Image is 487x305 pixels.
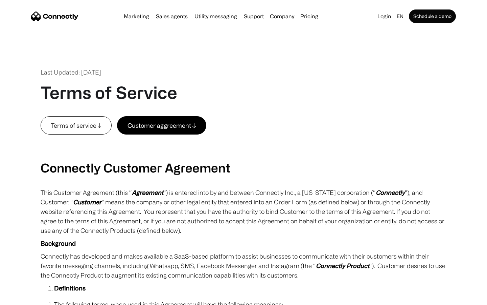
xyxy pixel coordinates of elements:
[41,135,446,144] p: ‍
[270,12,294,21] div: Company
[375,12,394,21] a: Login
[132,189,163,196] em: Agreement
[153,14,190,19] a: Sales agents
[7,292,41,303] aside: Language selected: English
[316,262,369,269] em: Connectly Product
[376,189,405,196] em: Connectly
[298,14,321,19] a: Pricing
[41,147,446,157] p: ‍
[41,188,446,235] p: This Customer Agreement (this “ ”) is entered into by and between Connectly Inc., a [US_STATE] co...
[409,9,456,23] a: Schedule a demo
[41,240,76,247] strong: Background
[121,14,152,19] a: Marketing
[192,14,240,19] a: Utility messaging
[14,293,41,303] ul: Language list
[41,251,446,280] p: Connectly has developed and makes available a SaaS-based platform to assist businesses to communi...
[51,121,101,130] div: Terms of service ↓
[41,82,177,103] h1: Terms of Service
[241,14,266,19] a: Support
[41,160,446,175] h2: Connectly Customer Agreement
[73,199,101,205] em: Customer
[41,68,101,77] div: Last Updated: [DATE]
[54,285,86,291] strong: Definitions
[397,12,403,21] div: en
[127,121,196,130] div: Customer aggreement ↓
